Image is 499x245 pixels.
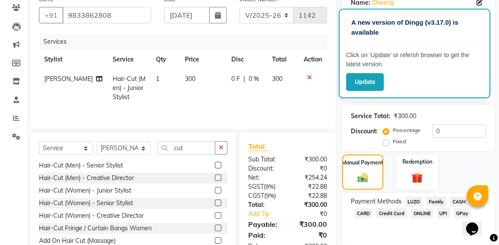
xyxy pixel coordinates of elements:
[266,192,274,199] span: 9%
[249,74,259,84] span: 0 %
[394,112,416,121] div: ₹300.00
[40,34,334,50] div: Services
[156,75,159,83] span: 1
[272,75,282,83] span: 300
[113,75,146,101] span: Hair-Cut (Men) - Junior Stylist
[44,75,93,83] span: [PERSON_NAME]
[450,197,468,206] span: CASH
[463,210,490,236] iframe: chat widget
[242,219,288,229] div: Payable:
[248,142,268,151] span: Total
[185,75,195,83] span: 300
[267,50,298,69] th: Total
[288,155,334,164] div: ₹300.00
[454,208,471,218] span: GPay
[393,138,406,145] label: Fixed
[157,141,215,155] input: Search or Scan
[405,197,423,206] span: LUZO
[242,200,288,210] div: Total:
[346,51,483,69] p: Click on ‘Update’ or refersh browser to get the latest version.
[107,50,151,69] th: Service
[288,191,334,200] div: ₹22.88
[243,74,245,84] span: |
[288,200,334,210] div: ₹300.00
[248,192,264,200] span: CGST
[351,127,378,136] div: Discount:
[180,50,226,69] th: Price
[393,126,421,134] label: Percentage
[402,158,432,166] label: Redemption
[39,199,133,208] div: Hair-Cut (Women) - Senior Stylist
[39,161,123,170] div: Hair-Cut (Men) - Senior Stylist
[354,172,371,184] img: _cash.svg
[408,171,426,185] img: _gift.svg
[39,224,152,233] div: Hair-Cut Fringe / Curtain Bangs Women
[288,164,334,173] div: ₹0
[437,208,450,218] span: UPI
[242,173,288,182] div: Net:
[62,7,151,23] input: Search by Name/Mobile/Email/Code
[248,183,264,190] span: SGST
[295,210,333,219] div: ₹0
[39,50,107,69] th: Stylist
[39,211,144,220] div: Hair-Cut (Women) - Creative Director
[351,197,402,206] span: Payment Methods
[242,210,295,219] a: Add Tip
[376,208,407,218] span: Credit Card
[426,197,446,206] span: Family
[242,191,288,200] div: ( )
[288,182,334,191] div: ₹22.88
[266,183,274,190] span: 9%
[39,7,63,23] button: +91
[354,208,373,218] span: CARD
[231,74,240,84] span: 0 F
[226,50,267,69] th: Disc
[298,50,327,69] th: Action
[342,159,383,167] label: Manual Payment
[39,174,134,183] div: Hair-Cut (Men) - Creative Director
[351,112,390,121] div: Service Total:
[411,208,433,218] span: ONLINE
[242,155,288,164] div: Sub Total:
[39,186,131,195] div: Hair-Cut (Women) - Junior Stylist
[288,173,334,182] div: ₹254.24
[288,230,334,240] div: ₹0
[242,164,288,173] div: Discount:
[242,182,288,191] div: ( )
[242,230,288,240] div: Paid:
[346,73,384,91] button: Update
[288,219,334,229] div: ₹300.00
[151,50,179,69] th: Qty
[351,18,478,37] p: A new version of Dingg (v3.17.0) is available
